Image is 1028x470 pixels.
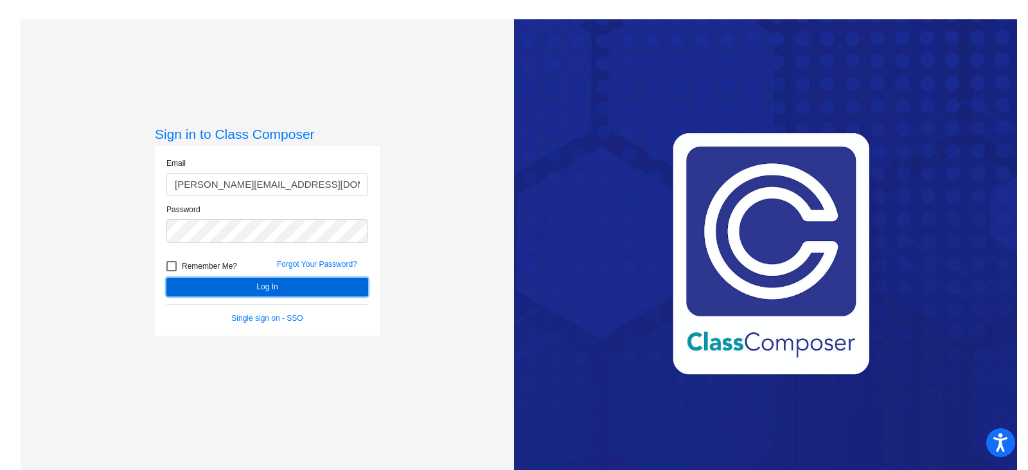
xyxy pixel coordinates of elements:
[166,158,186,169] label: Email
[166,278,368,296] button: Log In
[182,258,237,274] span: Remember Me?
[155,126,380,142] h3: Sign in to Class Composer
[231,314,303,323] a: Single sign on - SSO
[277,260,357,269] a: Forgot Your Password?
[166,204,200,215] label: Password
